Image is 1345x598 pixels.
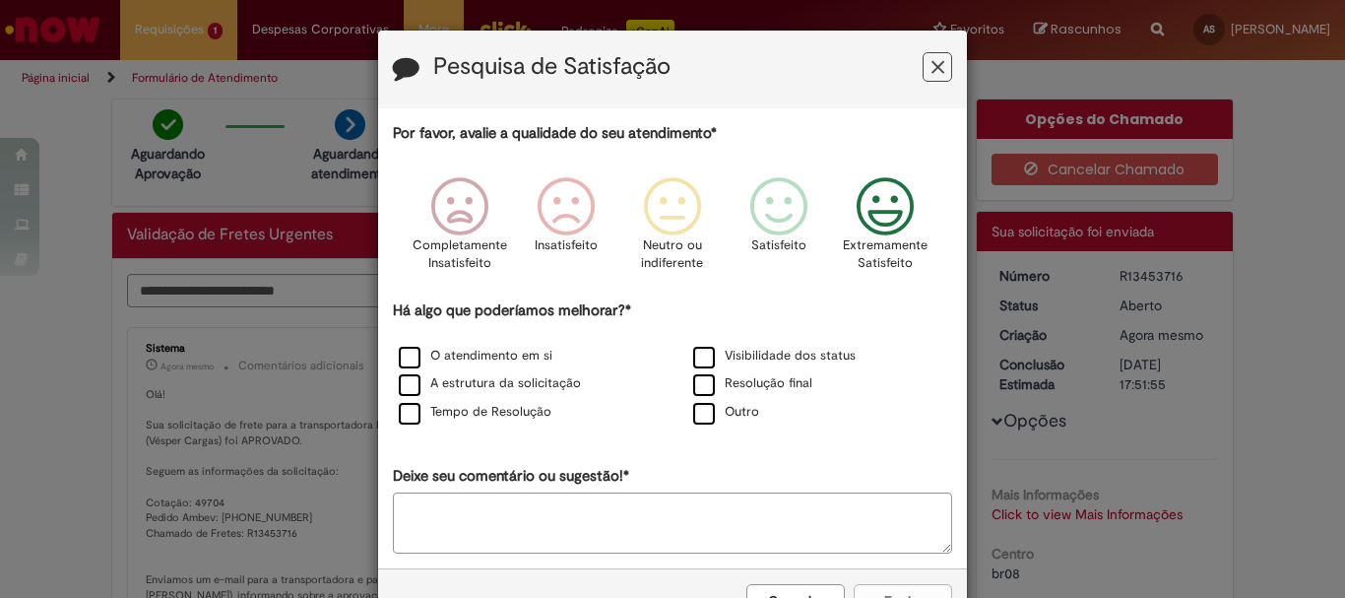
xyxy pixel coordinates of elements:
[843,236,928,273] p: Extremamente Satisfeito
[393,123,717,144] label: Por favor, avalie a qualidade do seu atendimento*
[413,236,507,273] p: Completamente Insatisfeito
[622,163,723,298] div: Neutro ou indiferente
[693,347,856,365] label: Visibilidade dos status
[433,54,671,80] label: Pesquisa de Satisfação
[393,466,629,487] label: Deixe seu comentário ou sugestão!*
[751,236,806,255] p: Satisfeito
[516,163,616,298] div: Insatisfeito
[693,403,759,422] label: Outro
[535,236,598,255] p: Insatisfeito
[399,403,551,422] label: Tempo de Resolução
[729,163,829,298] div: Satisfeito
[393,300,952,428] div: Há algo que poderíamos melhorar?*
[409,163,509,298] div: Completamente Insatisfeito
[399,374,581,393] label: A estrutura da solicitação
[399,347,552,365] label: O atendimento em si
[835,163,935,298] div: Extremamente Satisfeito
[693,374,812,393] label: Resolução final
[637,236,708,273] p: Neutro ou indiferente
